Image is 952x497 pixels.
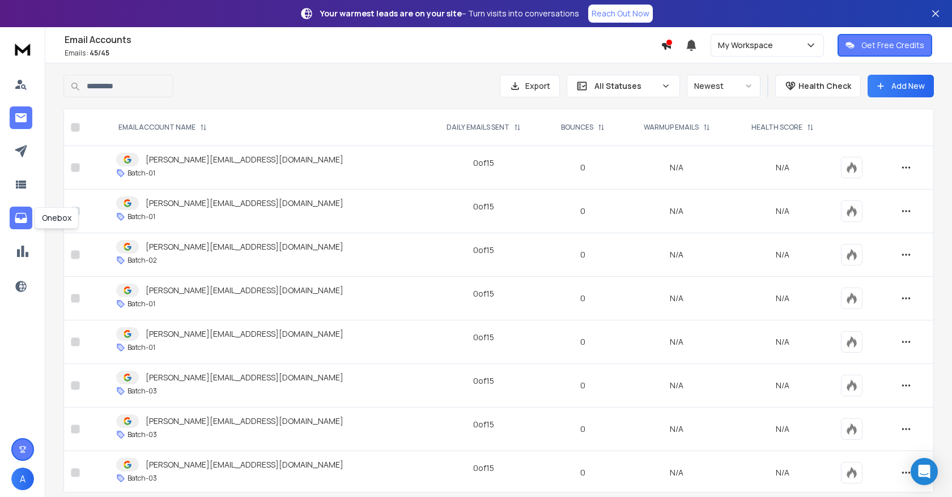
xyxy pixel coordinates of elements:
button: A [11,468,34,490]
p: [PERSON_NAME][EMAIL_ADDRESS][DOMAIN_NAME] [146,372,343,383]
p: N/A [738,467,827,478]
p: Reach Out Now [592,8,649,19]
button: Export [500,75,560,97]
td: N/A [623,364,731,408]
p: [PERSON_NAME][EMAIL_ADDRESS][DOMAIN_NAME] [146,328,343,340]
div: 0 of 15 [473,157,494,169]
button: Add New [868,75,934,97]
button: Newest [687,75,760,97]
p: N/A [738,249,827,260]
td: N/A [623,190,731,233]
span: 45 / 45 [90,48,109,58]
p: 0 [550,380,616,391]
p: N/A [738,293,827,304]
p: N/A [738,336,827,348]
p: [PERSON_NAME][EMAIL_ADDRESS][DOMAIN_NAME] [146,154,343,165]
p: Batch-03 [127,474,157,483]
td: N/A [623,408,731,451]
p: Get Free Credits [861,40,924,51]
div: Onebox [35,207,79,229]
td: N/A [623,233,731,277]
div: EMAIL ACCOUNT NAME [118,123,207,132]
button: Health Check [775,75,861,97]
p: Health Check [798,80,851,92]
button: Get Free Credits [838,34,932,57]
div: Open Intercom Messenger [911,458,938,485]
p: BOUNCES [561,123,593,132]
h1: Email Accounts [65,33,661,46]
a: Reach Out Now [588,5,653,23]
p: Batch-02 [127,256,157,265]
p: Batch-01 [127,343,155,352]
td: N/A [623,277,731,320]
p: 0 [550,249,616,260]
div: 0 of 15 [473,375,494,387]
p: My Workspace [718,40,777,51]
td: N/A [623,451,731,495]
p: [PERSON_NAME][EMAIL_ADDRESS][DOMAIN_NAME] [146,198,343,209]
p: N/A [738,380,827,391]
p: Batch-03 [127,430,157,439]
p: WARMUP EMAILS [644,123,699,132]
td: N/A [623,146,731,190]
p: 0 [550,423,616,435]
img: logo [11,38,34,59]
div: 0 of 15 [473,332,494,343]
p: Batch-01 [127,169,155,178]
p: [PERSON_NAME][EMAIL_ADDRESS][DOMAIN_NAME] [146,241,343,252]
p: Batch-01 [127,212,155,221]
div: 0 of 15 [473,245,494,256]
p: N/A [738,423,827,435]
strong: Your warmest leads are on your site [320,8,462,19]
p: – Turn visits into conversations [320,8,579,19]
p: 0 [550,336,616,348]
p: N/A [738,162,827,173]
p: Batch-01 [127,299,155,309]
p: N/A [738,205,827,217]
div: 0 of 15 [473,419,494,430]
p: Emails : [65,49,661,58]
p: [PERSON_NAME][EMAIL_ADDRESS][DOMAIN_NAME] [146,285,343,296]
div: 0 of 15 [473,462,494,474]
p: 0 [550,293,616,304]
p: [PERSON_NAME][EMAIL_ADDRESS][DOMAIN_NAME] [146,415,343,427]
p: 0 [550,205,616,217]
p: HEALTH SCORE [751,123,802,132]
div: 0 of 15 [473,201,494,212]
p: 0 [550,162,616,173]
p: DAILY EMAILS SENT [447,123,509,132]
p: [PERSON_NAME][EMAIL_ADDRESS][DOMAIN_NAME] [146,459,343,470]
p: Batch-03 [127,387,157,396]
td: N/A [623,320,731,364]
div: 0 of 15 [473,288,494,299]
p: All Statuses [594,80,657,92]
p: 0 [550,467,616,478]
